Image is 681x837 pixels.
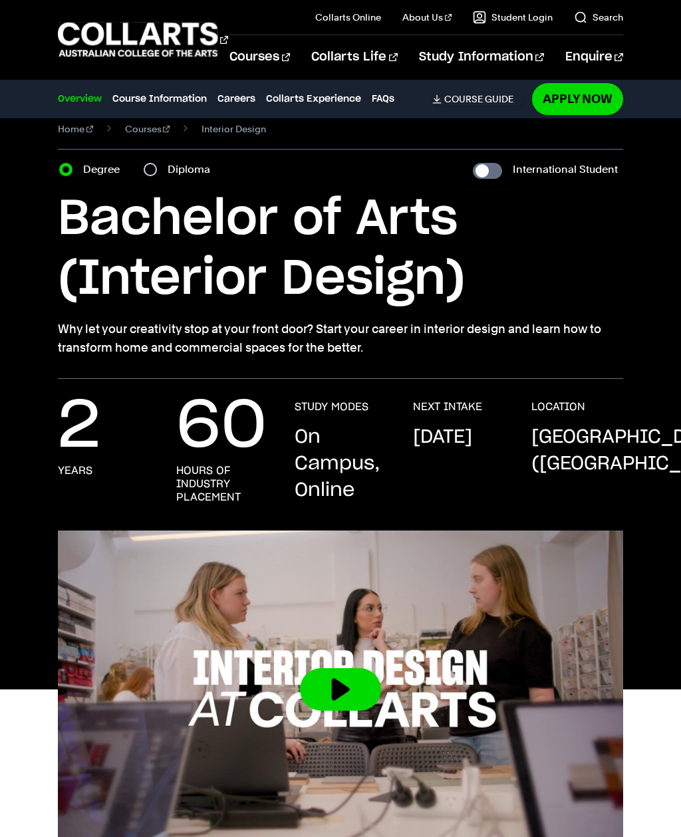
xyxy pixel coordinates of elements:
a: Courses [125,120,170,138]
h3: LOCATION [531,400,585,414]
a: Student Login [473,11,553,24]
h1: Bachelor of Arts (Interior Design) [58,189,623,309]
a: Overview [58,92,102,106]
p: Why let your creativity stop at your front door? Start your career in interior design and learn h... [58,320,623,357]
a: Courses [229,35,290,79]
a: Collarts Online [315,11,381,24]
a: Home [58,120,93,138]
a: Apply Now [532,83,623,114]
a: Study Information [419,35,544,79]
a: About Us [402,11,452,24]
a: Course Guide [432,93,524,105]
label: International Student [513,160,618,179]
h3: STUDY MODES [295,400,368,414]
p: 2 [58,400,100,453]
p: 60 [176,400,267,453]
a: Search [574,11,623,24]
a: Collarts Life [311,35,397,79]
a: Careers [217,92,255,106]
p: On Campus, Online [295,424,386,504]
p: [DATE] [413,424,472,451]
label: Diploma [168,160,218,179]
h3: NEXT INTAKE [413,400,482,414]
span: Interior Design [202,120,266,138]
h3: hours of industry placement [176,464,268,504]
a: FAQs [372,92,394,106]
div: Go to homepage [58,21,196,59]
a: Enquire [565,35,623,79]
h3: years [58,464,92,477]
label: Degree [83,160,128,179]
a: Course Information [112,92,207,106]
a: Collarts Experience [266,92,361,106]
